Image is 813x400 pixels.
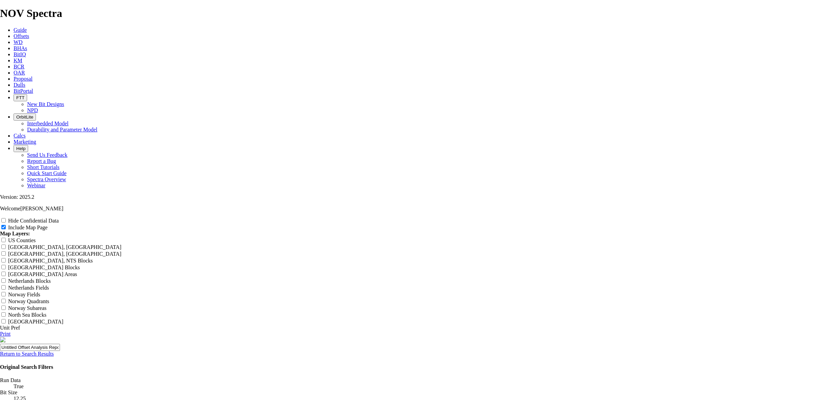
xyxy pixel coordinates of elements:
span: FTT [16,95,24,100]
a: Send Us Feedback [27,152,67,158]
a: Report a Bug [27,158,56,164]
label: Netherlands Fields [8,285,49,291]
a: Spectra Overview [27,176,66,182]
a: Guide [14,27,27,33]
label: [GEOGRAPHIC_DATA] [8,319,63,324]
span: OrbitLite [16,114,33,120]
span: Help [16,146,25,151]
label: Include Map Page [8,225,47,230]
label: [GEOGRAPHIC_DATA] Blocks [8,265,80,270]
a: BCR [14,64,24,69]
label: Norway Subareas [8,305,46,311]
label: Norway Quadrants [8,298,49,304]
dd: True [14,383,813,390]
label: [GEOGRAPHIC_DATA] Areas [8,271,77,277]
label: Norway Fields [8,292,40,297]
a: BHAs [14,45,27,51]
a: Offsets [14,33,29,39]
span: [PERSON_NAME] [20,206,63,211]
a: BitIQ [14,51,26,57]
a: KM [14,58,22,63]
a: Interbedded Model [27,121,68,126]
a: NPD [27,107,38,113]
label: Netherlands Blocks [8,278,51,284]
a: Proposal [14,76,33,82]
button: FTT [14,94,27,101]
label: US Counties [8,237,36,243]
button: Help [14,145,28,152]
label: Hide Confidential Data [8,218,59,224]
label: North Sea Blocks [8,312,46,318]
label: [GEOGRAPHIC_DATA], NTS Blocks [8,258,93,264]
a: OAR [14,70,25,76]
button: OrbitLite [14,113,36,121]
a: Dulls [14,82,25,88]
a: WD [14,39,23,45]
a: Durability and Parameter Model [27,127,98,132]
a: Webinar [27,183,45,188]
a: BitPortal [14,88,33,94]
label: [GEOGRAPHIC_DATA], [GEOGRAPHIC_DATA] [8,251,121,257]
a: Marketing [14,139,36,145]
a: New Bit Designs [27,101,64,107]
a: Short Tutorials [27,164,60,170]
a: Quick Start Guide [27,170,66,176]
a: Calcs [14,133,26,139]
label: [GEOGRAPHIC_DATA], [GEOGRAPHIC_DATA] [8,244,121,250]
